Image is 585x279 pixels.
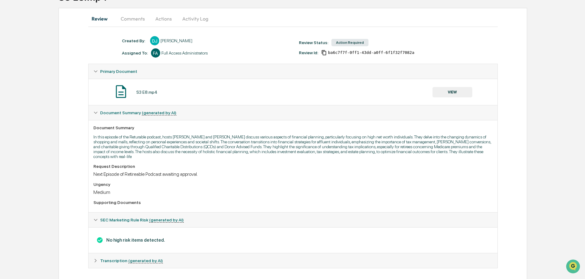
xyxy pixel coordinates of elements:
button: VIEW [432,87,472,97]
h3: No high risk items detected. [93,237,493,243]
div: We're available if you need us! [21,53,77,58]
div: Full Access Administrators [161,51,208,55]
iframe: Open customer support [565,259,582,275]
button: Activity Log [177,11,213,26]
div: Primary Document [89,64,497,79]
div: Medium [93,189,493,195]
div: secondary tabs example [88,11,498,26]
div: 🔎 [6,89,11,94]
button: Start new chat [104,49,111,56]
button: Review [88,11,116,26]
a: 🗄️Attestations [42,75,78,86]
div: Action Required [331,39,368,46]
span: Transcription [100,258,163,263]
div: [PERSON_NAME] [160,38,192,43]
div: Start new chat [21,47,100,53]
div: SEC Marketing Rule Risk (generated by AI) [89,213,497,227]
button: Actions [150,11,177,26]
div: Review Id: [299,50,318,55]
span: Copy Id [321,50,327,55]
div: Next Episode of Retireable Podcast awaiting approval. [93,171,493,177]
div: DJ [150,36,159,45]
div: Supporting Documents [93,200,493,205]
div: Document Summary (generated by AI) [89,227,497,253]
u: (generated by AI) [142,110,176,115]
a: 🔎Data Lookup [4,86,41,97]
span: Document Summary [100,110,176,115]
a: 🖐️Preclearance [4,75,42,86]
a: Powered byPylon [43,104,74,108]
div: Primary Document [89,79,497,105]
div: 🖐️ [6,78,11,83]
img: 1746055101610-c473b297-6a78-478c-a979-82029cc54cd1 [6,47,17,58]
span: Data Lookup [12,89,39,95]
span: Pylon [61,104,74,108]
span: SEC Marketing Rule Risk [100,217,184,222]
div: Transcription (generated by AI) [89,253,497,268]
p: How can we help? [6,13,111,23]
div: 🗄️ [44,78,49,83]
div: Urgency [93,182,493,187]
div: Assigned To: [122,51,148,55]
p: In this episode of the Returable podcast, hosts [PERSON_NAME] and [PERSON_NAME] discuss various a... [93,134,493,159]
span: Preclearance [12,77,40,83]
div: Document Summary (generated by AI) [89,105,497,120]
img: Document Icon [113,84,129,99]
div: FA [151,48,160,58]
div: Review Status: [299,40,328,45]
div: S3 E8.mp4 [136,90,157,95]
u: (generated by AI) [128,258,163,263]
button: Comments [116,11,150,26]
div: Created By: ‎ ‎ [122,38,147,43]
span: Primary Document [100,69,137,74]
u: (generated by AI) [149,217,184,223]
div: Request Description [93,164,493,169]
span: ba6c7f7f-0ff1-43dd-a0ff-6f1f32f7082a [328,50,414,55]
span: Attestations [51,77,76,83]
div: Document Summary (generated by AI) [89,120,497,212]
div: Document Summary [93,125,493,130]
